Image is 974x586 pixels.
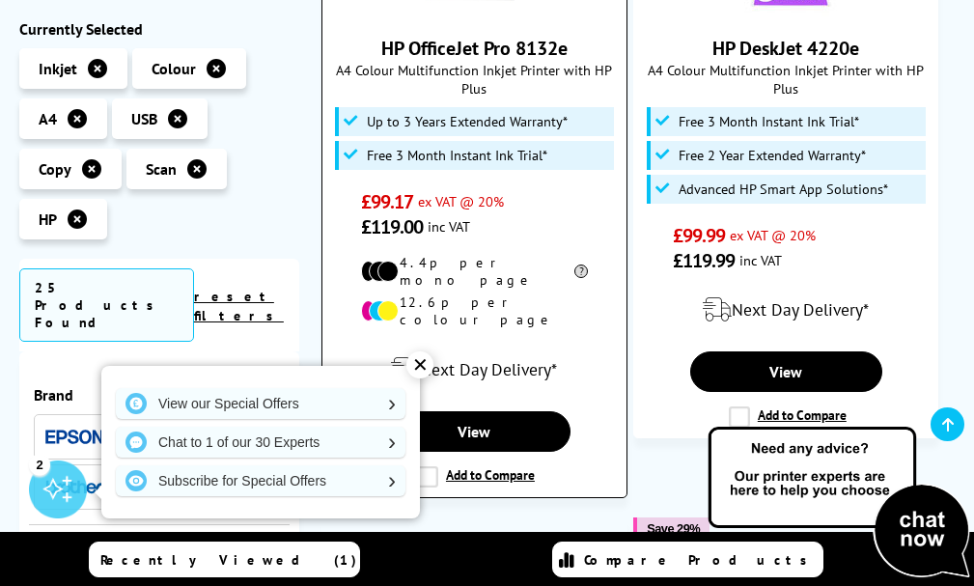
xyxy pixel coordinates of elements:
[361,254,588,289] li: 4.4p per mono page
[116,465,405,496] a: Subscribe for Special Offers
[679,148,866,163] span: Free 2 Year Extended Warranty*
[19,268,194,342] span: 25 Products Found
[418,192,504,210] span: ex VAT @ 20%
[633,517,710,540] button: Save 29%
[89,542,360,577] a: Recently Viewed (1)
[378,411,570,452] a: View
[367,114,568,129] span: Up to 3 Years Extended Warranty*
[116,427,405,458] a: Chat to 1 of our 30 Experts
[39,159,71,179] span: Copy
[730,226,816,244] span: ex VAT @ 20%
[332,61,616,98] span: A4 Colour Multifunction Inkjet Printer with HP Plus
[644,283,928,337] div: modal_delivery
[361,214,424,239] span: £119.00
[39,59,77,78] span: Inkjet
[679,181,888,197] span: Advanced HP Smart App Solutions*
[704,424,974,582] img: Open Live Chat window
[146,159,177,179] span: Scan
[739,251,782,269] span: inc VAT
[679,114,859,129] span: Free 3 Month Instant Ink Trial*
[713,1,858,20] a: HP DeskJet 4220e
[690,351,882,392] a: View
[402,1,546,20] a: HP OfficeJet Pro 8132e
[194,288,284,324] a: reset filters
[417,466,535,488] label: Add to Compare
[45,425,103,449] a: Epson
[647,521,700,536] span: Save 29%
[39,109,57,128] span: A4
[729,406,847,428] label: Add to Compare
[152,59,196,78] span: Colour
[39,209,57,229] span: HP
[673,248,736,273] span: £119.99
[45,430,103,444] img: Epson
[584,551,818,569] span: Compare Products
[29,454,50,475] div: 2
[673,223,726,248] span: £99.99
[406,351,433,378] div: ✕
[381,36,568,61] a: HP OfficeJet Pro 8132e
[19,19,299,39] div: Currently Selected
[34,385,285,405] div: Brand
[131,109,157,128] span: USB
[552,542,823,577] a: Compare Products
[644,61,928,98] span: A4 Colour Multifunction Inkjet Printer with HP Plus
[361,189,414,214] span: £99.17
[100,551,357,569] span: Recently Viewed (1)
[361,293,588,328] li: 12.6p per colour page
[116,388,405,419] a: View our Special Offers
[428,217,470,236] span: inc VAT
[367,148,547,163] span: Free 3 Month Instant Ink Trial*
[712,36,859,61] a: HP DeskJet 4220e
[332,343,616,397] div: modal_delivery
